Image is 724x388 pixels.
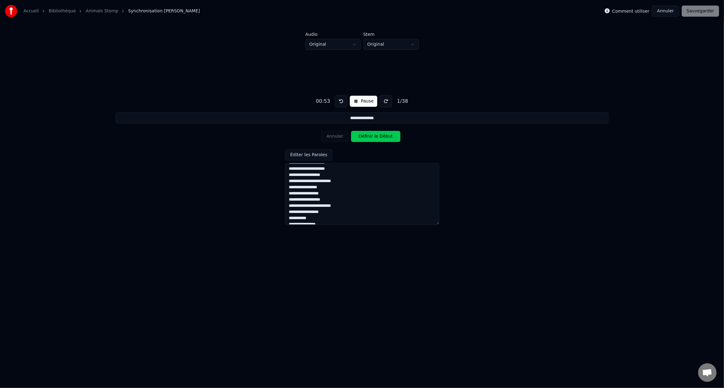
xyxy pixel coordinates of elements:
[612,9,649,13] label: Comment utiliser
[350,96,377,107] button: Pause
[698,363,717,382] div: Ouvrir le chat
[313,98,333,105] div: 00:53
[395,98,411,105] div: 1 / 38
[49,8,76,14] a: Bibliothèque
[305,32,361,36] label: Audio
[285,149,333,161] button: Éditer les Paroles
[128,8,200,14] span: Synchronisation [PERSON_NAME]
[351,131,400,142] button: Définir le Début
[23,8,200,14] nav: breadcrumb
[86,8,118,14] a: Animals Stomp
[652,6,679,17] button: Annuler
[363,32,419,36] label: Stem
[23,8,39,14] a: Accueil
[5,5,17,17] img: youka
